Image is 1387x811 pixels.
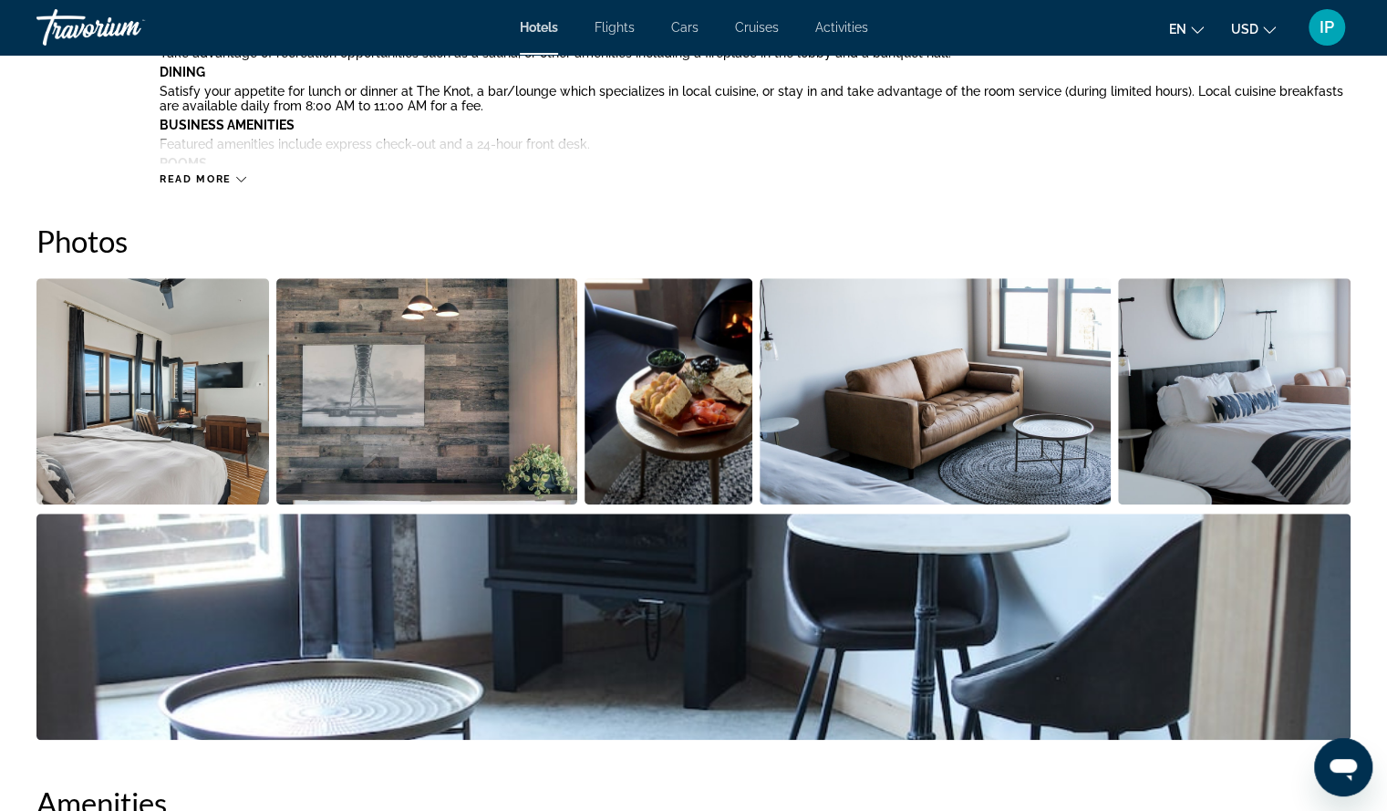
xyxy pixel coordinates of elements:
button: Read more [160,172,246,186]
a: Activities [815,20,868,35]
b: Business Amenities [160,118,295,132]
a: Hotels [520,20,558,35]
button: Open full-screen image slider [760,277,1111,505]
span: USD [1231,22,1258,36]
button: Open full-screen image slider [36,277,269,505]
iframe: Button to launch messaging window [1314,738,1372,796]
button: Open full-screen image slider [276,277,577,505]
button: Change language [1169,16,1204,42]
p: Satisfy your appetite for lunch or dinner at The Knot, a bar/lounge which specializes in local cu... [160,84,1351,113]
button: Open full-screen image slider [585,277,753,505]
div: Description [36,26,114,163]
span: en [1169,22,1186,36]
button: User Menu [1303,8,1351,47]
button: Open full-screen image slider [1118,277,1351,505]
button: Open full-screen image slider [36,513,1351,741]
a: Cars [671,20,699,35]
h2: Photos [36,223,1351,259]
a: Flights [595,20,635,35]
span: IP [1320,18,1334,36]
button: Change currency [1231,16,1276,42]
a: Cruises [735,20,779,35]
b: Dining [160,65,205,79]
a: Travorium [36,4,219,51]
span: Read more [160,173,232,185]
